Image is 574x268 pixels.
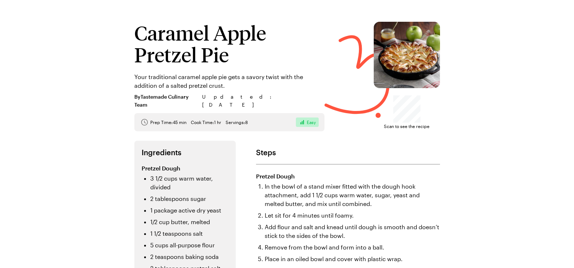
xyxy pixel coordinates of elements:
li: 2 teaspoons baking soda [150,252,229,261]
span: By Tastemade Culinary Team [134,93,198,109]
span: Updated : [DATE] [202,93,324,109]
span: Cook Time: 1 hr [191,119,221,125]
li: 1/2 cup butter, melted [150,218,229,226]
li: 1 1/2 teaspoons salt [150,229,229,238]
h2: Ingredients [142,148,229,157]
span: Prep Time: 45 min [150,119,187,125]
li: 2 tablespoons sugar [150,194,229,203]
p: Your traditional caramel apple pie gets a savory twist with the addition of a salted pretzel crust. [134,73,324,90]
span: Easy [307,119,316,125]
li: 5 cups all-purpose flour [150,241,229,250]
img: Caramel Apple Pretzel Pie [374,22,440,88]
li: 3 1/2 cups warm water, divided [150,174,229,191]
li: 1 package active dry yeast [150,206,229,215]
span: Scan to see the recipe [384,123,430,130]
h3: Pretzel Dough [142,164,229,173]
li: Add flour and salt and knead until dough is smooth and doesn’t stick to the sides of the bowl. [265,223,440,240]
h2: Steps [256,148,440,157]
h1: Caramel Apple Pretzel Pie [134,22,324,65]
li: Place in an oiled bowl and cover with plastic wrap. [265,255,440,263]
li: In the bowl of a stand mixer fitted with the dough hook attachment, add 1 1/2 cups warm water, su... [265,182,440,208]
h3: Pretzel Dough [256,172,440,181]
span: Servings: 8 [226,119,248,125]
li: Let sit for 4 minutes until foamy. [265,211,440,220]
li: Remove from the bowl and form into a ball. [265,243,440,252]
